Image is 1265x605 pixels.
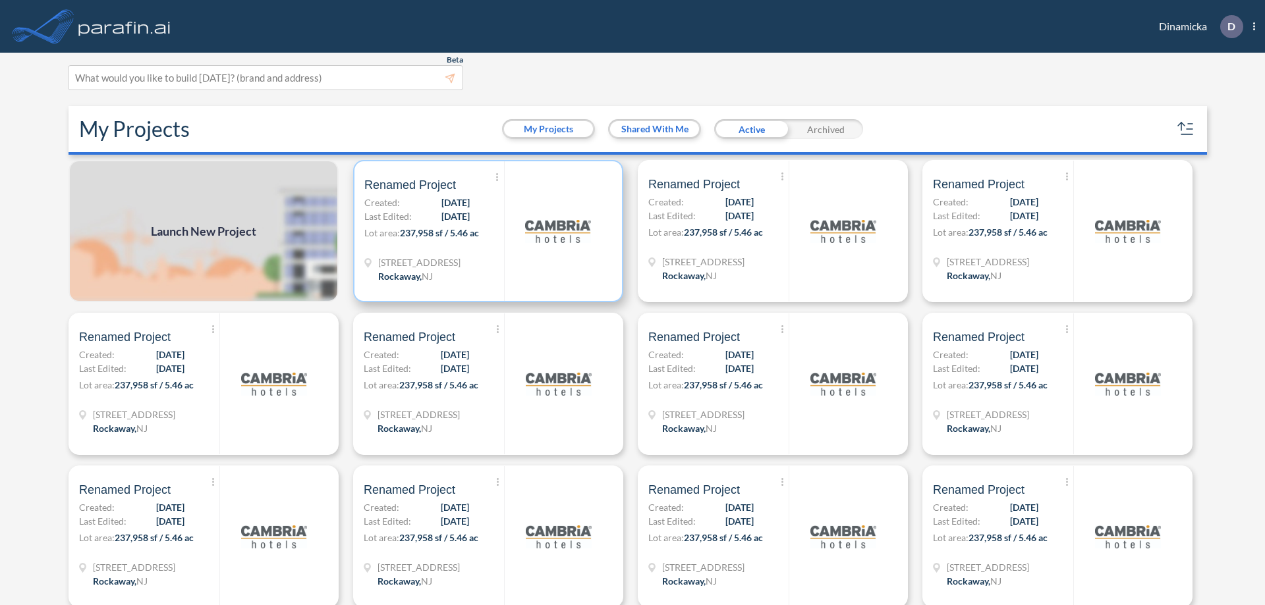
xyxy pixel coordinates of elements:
[1010,361,1038,375] span: [DATE]
[1010,209,1038,223] span: [DATE]
[662,269,717,282] div: Rockaway, NJ
[662,560,745,574] span: 321 Mt Hope Ave
[115,379,194,390] span: 237,958 sf / 5.46 ac
[648,195,684,209] span: Created:
[136,423,148,434] span: NJ
[933,514,980,528] span: Last Edited:
[648,361,696,375] span: Last Edited:
[378,269,433,283] div: Rockaway, NJ
[1227,20,1235,32] p: D
[947,408,1029,421] span: 321 Mt Hope Ave
[364,329,455,345] span: Renamed Project
[421,575,432,587] span: NJ
[378,560,460,574] span: 321 Mt Hope Ave
[706,575,717,587] span: NJ
[662,423,706,434] span: Rockaway ,
[421,423,432,434] span: NJ
[648,532,684,543] span: Lot area:
[706,423,717,434] span: NJ
[76,13,173,39] img: logo
[947,575,990,587] span: Rockaway ,
[364,379,399,390] span: Lot area:
[947,421,1001,435] div: Rockaway, NJ
[79,361,126,375] span: Last Edited:
[93,575,136,587] span: Rockaway ,
[1010,514,1038,528] span: [DATE]
[69,160,339,302] a: Launch New Project
[364,348,399,361] span: Created:
[714,119,789,139] div: Active
[969,532,1048,543] span: 237,958 sf / 5.46 ac
[364,196,400,209] span: Created:
[969,226,1048,238] span: 237,958 sf / 5.46 ac
[93,421,148,435] div: Rockaway, NJ
[156,500,184,514] span: [DATE]
[648,226,684,238] span: Lot area:
[364,482,455,498] span: Renamed Project
[648,379,684,390] span: Lot area:
[378,255,461,269] span: 321 Mt Hope Ave
[1095,504,1161,569] img: logo
[810,504,876,569] img: logo
[1095,351,1161,417] img: logo
[1095,198,1161,264] img: logo
[441,196,470,209] span: [DATE]
[93,574,148,588] div: Rockaway, NJ
[399,379,478,390] span: 237,958 sf / 5.46 ac
[447,55,463,65] span: Beta
[610,121,699,137] button: Shared With Me
[947,255,1029,269] span: 321 Mt Hope Ave
[725,209,754,223] span: [DATE]
[441,361,469,375] span: [DATE]
[648,176,740,192] span: Renamed Project
[648,500,684,514] span: Created:
[504,121,593,137] button: My Projects
[441,500,469,514] span: [DATE]
[648,348,684,361] span: Created:
[364,209,412,223] span: Last Edited:
[93,408,175,421] span: 321 Mt Hope Ave
[1175,118,1196,140] button: sort
[364,227,400,238] span: Lot area:
[79,117,190,142] h2: My Projects
[648,329,740,345] span: Renamed Project
[378,271,422,282] span: Rockaway ,
[947,270,990,281] span: Rockaway ,
[933,348,969,361] span: Created:
[525,198,591,264] img: logo
[810,198,876,264] img: logo
[526,504,592,569] img: logo
[422,271,433,282] span: NJ
[1010,348,1038,361] span: [DATE]
[378,574,432,588] div: Rockaway, NJ
[156,348,184,361] span: [DATE]
[684,226,763,238] span: 237,958 sf / 5.46 ac
[933,329,1025,345] span: Renamed Project
[93,423,136,434] span: Rockaway ,
[933,176,1025,192] span: Renamed Project
[725,361,754,375] span: [DATE]
[933,361,980,375] span: Last Edited:
[969,379,1048,390] span: 237,958 sf / 5.46 ac
[990,575,1001,587] span: NJ
[79,329,171,345] span: Renamed Project
[526,351,592,417] img: logo
[933,532,969,543] span: Lot area:
[79,500,115,514] span: Created:
[1010,195,1038,209] span: [DATE]
[990,270,1001,281] span: NJ
[241,504,307,569] img: logo
[662,408,745,421] span: 321 Mt Hope Ave
[706,270,717,281] span: NJ
[156,361,184,375] span: [DATE]
[947,269,1001,282] div: Rockaway, NJ
[378,408,460,421] span: 321 Mt Hope Ave
[947,423,990,434] span: Rockaway ,
[648,209,696,223] span: Last Edited:
[662,574,717,588] div: Rockaway, NJ
[990,423,1001,434] span: NJ
[933,500,969,514] span: Created:
[725,514,754,528] span: [DATE]
[662,575,706,587] span: Rockaway ,
[69,160,339,302] img: add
